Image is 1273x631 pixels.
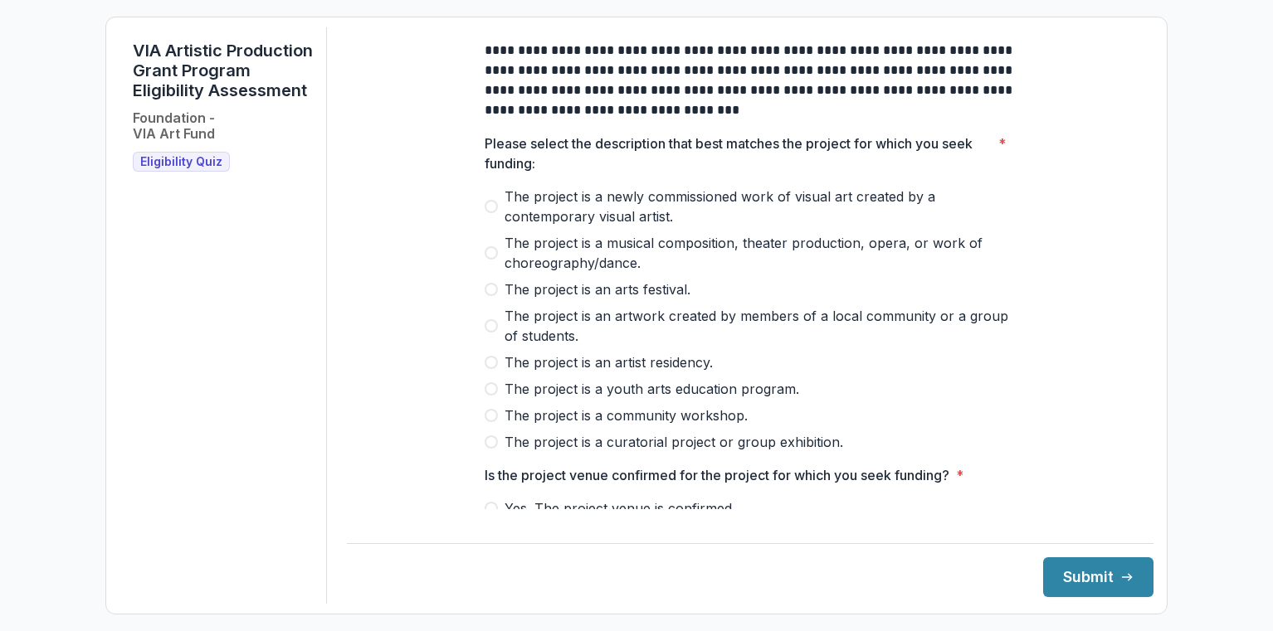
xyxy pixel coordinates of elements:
span: Yes. The project venue is confirmed. [505,498,735,518]
p: Please select the description that best matches the project for which you seek funding: [485,133,992,173]
span: The project is a newly commissioned work of visual art created by a contemporary visual artist. [505,187,1016,226]
span: The project is an arts festival. [505,279,690,299]
h1: VIA Artistic Production Grant Program Eligibility Assessment [133,41,313,100]
span: The project is a musical composition, theater production, opera, or work of choreography/dance. [505,233,1016,273]
span: The project is a community workshop. [505,405,748,425]
span: The project is an artwork created by members of a local community or a group of students. [505,306,1016,346]
p: Is the project venue confirmed for the project for which you seek funding? [485,465,949,485]
span: The project is an artist residency. [505,352,713,372]
span: Eligibility Quiz [140,155,222,169]
span: The project is a youth arts education program. [505,379,799,399]
span: The project is a curatorial project or group exhibition. [505,432,843,452]
button: Submit [1043,557,1154,597]
h2: Foundation - VIA Art Fund [133,110,215,142]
